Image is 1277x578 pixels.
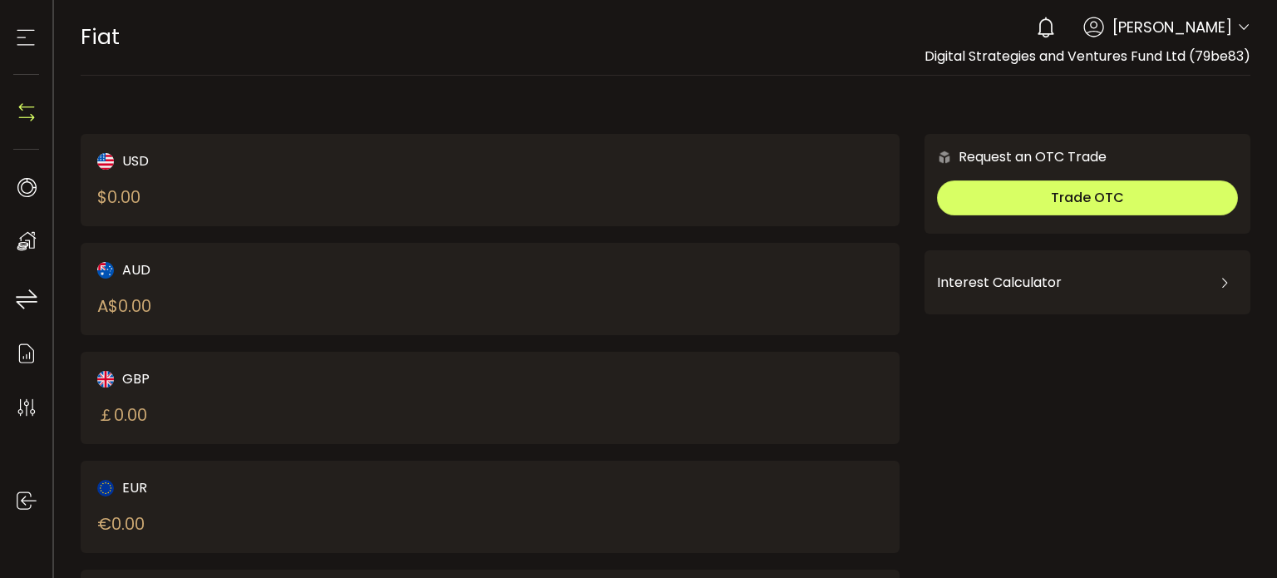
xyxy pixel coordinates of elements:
img: N4P5cjLOiQAAAABJRU5ErkJggg== [14,100,39,125]
img: usd_portfolio.svg [97,153,114,170]
iframe: Chat Widget [1084,398,1277,578]
span: Trade OTC [1051,188,1124,207]
span: Digital Strategies and Ventures Fund Ltd (79be83) [924,47,1250,66]
img: gbp_portfolio.svg [97,371,114,388]
div: € 0.00 [97,511,145,536]
span: Fiat [81,22,120,52]
div: Request an OTC Trade [924,146,1107,167]
div: EUR [97,477,451,498]
div: GBP [97,368,451,389]
div: ￡ 0.00 [97,403,147,427]
img: aud_portfolio.svg [97,262,114,279]
div: USD [97,151,451,171]
button: Trade OTC [937,180,1238,215]
div: A$ 0.00 [97,294,151,319]
span: [PERSON_NAME] [1112,16,1232,38]
img: 6nGpN7MZ9FLuBP83NiajKbTRY4UzlzQtBKtCrLLspmCkSvCZHBKvY3NxgQaT5JnOQREvtQ257bXeeSTueZfAPizblJ+Fe8JwA... [937,150,952,165]
img: eur_portfolio.svg [97,480,114,496]
div: AUD [97,259,451,280]
div: Interest Calculator [937,263,1238,303]
div: $ 0.00 [97,185,141,210]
